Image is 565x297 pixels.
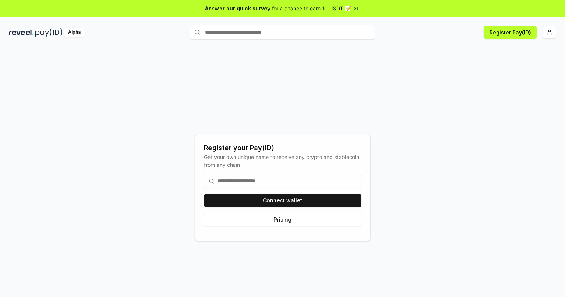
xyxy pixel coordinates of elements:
button: Connect wallet [204,194,361,207]
img: pay_id [35,28,63,37]
button: Register Pay(ID) [484,26,537,39]
div: Register your Pay(ID) [204,143,361,153]
img: reveel_dark [9,28,34,37]
div: Get your own unique name to receive any crypto and stablecoin, from any chain [204,153,361,169]
span: for a chance to earn 10 USDT 📝 [272,4,351,12]
div: Alpha [64,28,85,37]
span: Answer our quick survey [205,4,270,12]
button: Pricing [204,213,361,226]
